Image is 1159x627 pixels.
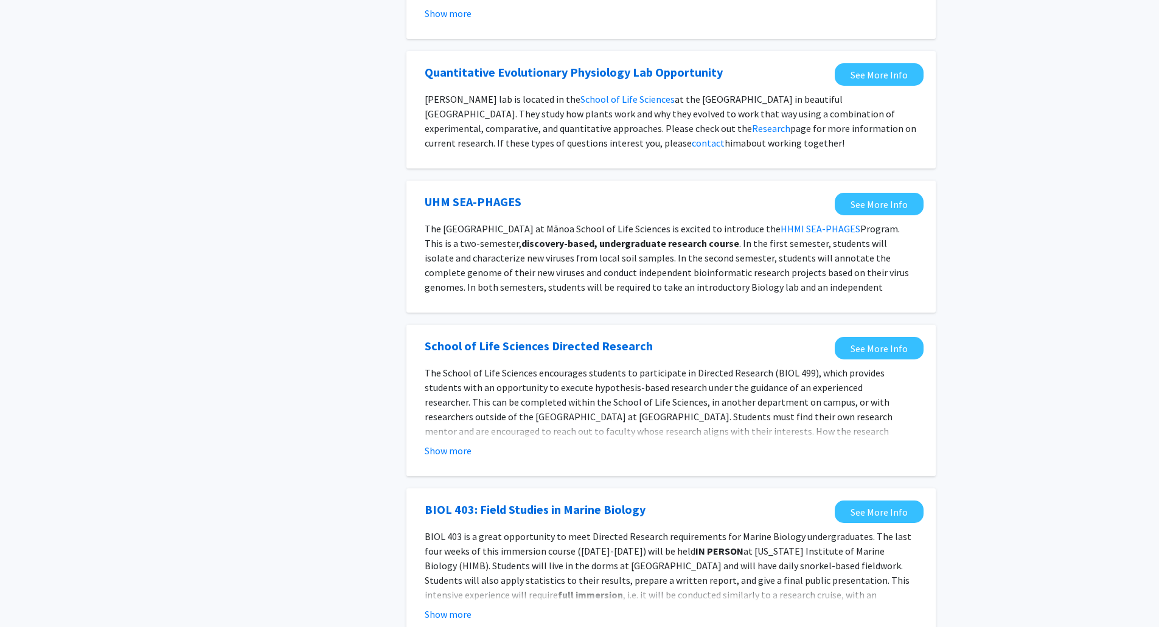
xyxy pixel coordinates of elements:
[835,193,924,215] a: Opens in a new tab
[425,367,896,466] span: The School of Life Sciences encourages students to participate in Directed Research (BIOL 499), w...
[425,93,895,134] span: at the [GEOGRAPHIC_DATA] in beautiful [GEOGRAPHIC_DATA]. They study how plants work and why they ...
[425,92,917,150] p: him
[425,193,521,211] a: Opens in a new tab
[425,93,580,105] span: [PERSON_NAME] lab is located in the
[558,589,623,601] strong: full immersion
[741,137,844,149] span: about working together!
[425,501,646,519] a: Opens in a new tab
[781,223,860,235] a: HHMI SEA-PHAGES
[835,63,924,86] a: Opens in a new tab
[425,337,653,355] a: Opens in a new tab
[695,545,743,557] strong: IN PERSON
[425,237,909,308] span: . In the first semester, students will isolate and characterize new viruses from local soil sampl...
[425,63,723,81] a: Opens in a new tab
[835,337,924,359] a: Opens in a new tab
[752,122,790,134] a: Research
[425,530,911,557] span: BIOL 403 is a great opportunity to meet Directed Research requirements for Marine Biology undergr...
[425,443,472,458] button: Show more
[9,572,52,618] iframe: Chat
[692,137,725,149] a: contact
[580,93,675,105] a: School of Life Sciences
[835,501,924,523] a: Opens in a new tab
[425,607,472,622] button: Show more
[521,237,739,249] strong: discovery-based, undergraduate research course
[425,6,472,21] button: Show more
[425,223,781,235] span: The [GEOGRAPHIC_DATA] at Mānoa School of Life Sciences is excited to introduce the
